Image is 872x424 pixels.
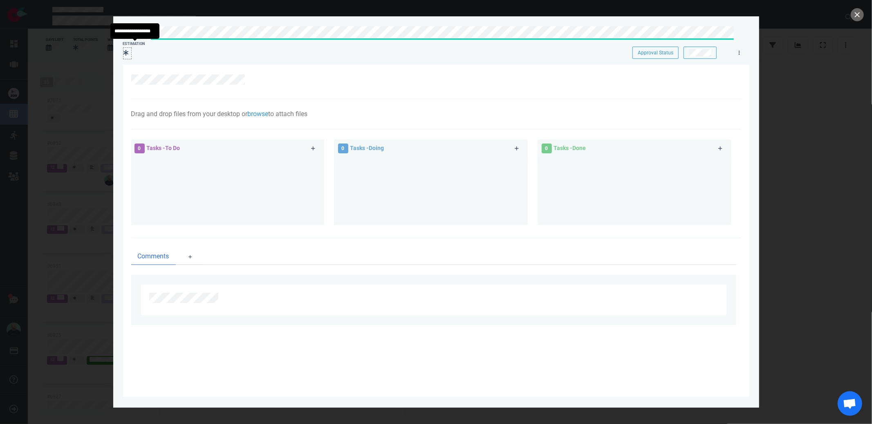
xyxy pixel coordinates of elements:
span: Tasks - Doing [350,145,384,151]
a: browse [248,110,269,118]
span: Tasks - To Do [147,145,180,151]
span: 0 [134,144,145,153]
span: 0 [542,144,552,153]
div: Estimation [123,41,145,47]
span: 0 [338,144,348,153]
button: Approval Status [632,47,679,59]
span: Tasks - Done [554,145,586,151]
span: Drag and drop files from your desktop or [131,110,248,118]
span: to attach files [269,110,308,118]
button: close [851,8,864,21]
span: Comments [138,251,169,261]
div: Ouvrir le chat [838,391,862,416]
